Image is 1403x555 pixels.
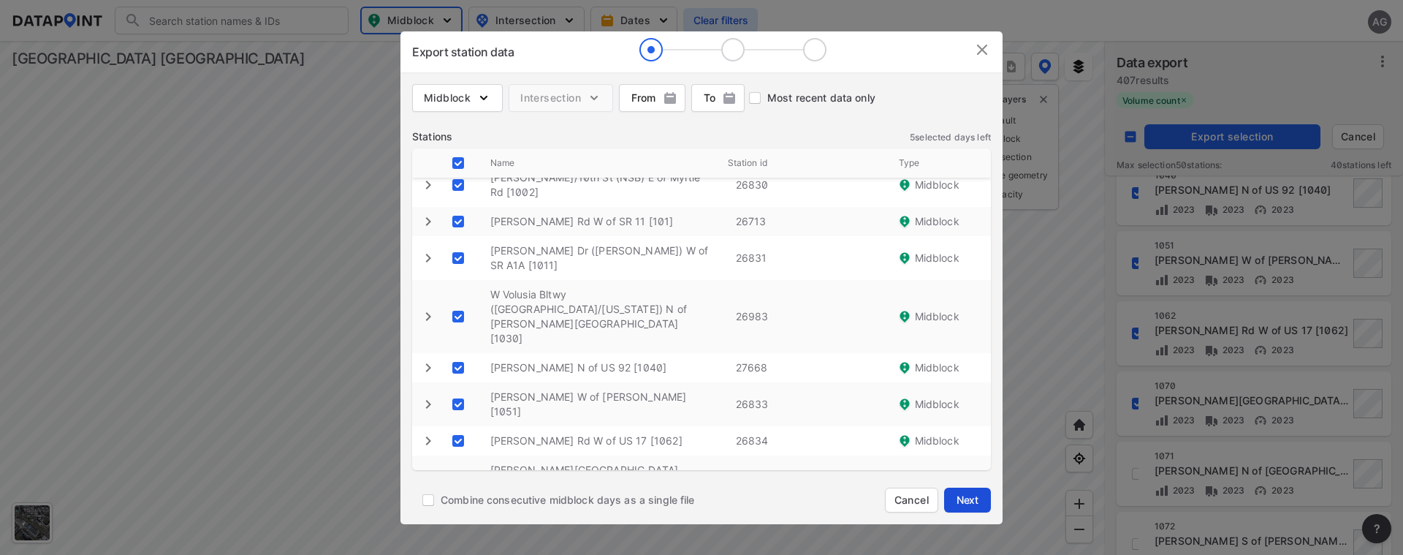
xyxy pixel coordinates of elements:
[910,132,991,143] label: 5 selected days left
[419,468,438,487] button: expand row
[479,280,724,353] div: W Volusia Bltwy ([GEOGRAPHIC_DATA]/[US_STATE]) N of [PERSON_NAME][GEOGRAPHIC_DATA] [1030]
[419,358,438,377] button: expand row
[724,302,886,331] div: 26983
[419,249,438,268] button: expand row
[953,493,982,507] span: Next
[441,493,695,507] span: Combine consecutive midblock days as a single file
[722,91,737,105] img: png;base64,iVBORw0KGgoAAAANSUhEUgAAABQAAAAUCAYAAACNiR0NAAAACXBIWXMAAAsTAAALEwEAmpwYAAAAAXNSR0IArs...
[724,463,886,492] div: 26835
[716,148,887,178] div: Station id
[767,91,875,105] span: Most recent data only
[915,360,959,375] span: Midblock
[915,251,959,265] span: Midblock
[419,431,438,450] button: expand row
[639,38,826,61] img: llR8THcIqJKT4tzxLABS9+Wy7j53VXW9jma2eUxb+zwI0ndL13UtNYW78bbi+NGFHop6vbg9+JxKXfH9kZPvL8syoHAAAAAEl...
[412,84,503,112] button: Midblock
[479,163,724,207] div: [PERSON_NAME]/10th St (NSB) E of Myrtle Rd [1002]
[897,434,912,448] img: J44BbogAAAAASUVORK5CYII=
[479,456,724,499] div: [PERSON_NAME][GEOGRAPHIC_DATA][PERSON_NAME] [1070]
[973,41,991,58] img: IvGo9hDFjq0U70AQfCTEoVEAFwAAAAASUVORK5CYII=
[479,353,724,382] div: [PERSON_NAME] N of US 92 [1040]
[479,382,724,426] div: [PERSON_NAME] W of [PERSON_NAME] [1051]
[915,397,959,412] span: Midblock
[915,434,959,448] span: Midblock
[885,488,938,513] button: Cancel
[663,91,677,105] img: png;base64,iVBORw0KGgoAAAANSUhEUgAAABQAAAAUCAYAAACNiR0NAAAACXBIWXMAAAsTAAALEwEAmpwYAAAAAXNSR0IArs...
[887,148,991,178] div: Type
[897,397,912,412] img: J44BbogAAAAASUVORK5CYII=
[915,309,959,324] span: Midblock
[476,91,491,105] img: 5YPKRKmlfpI5mqlR8AD95paCi+0kK1fRFDJSaMmawlwaeJcJwk9O2fotCW5ve9gAAAAASUVORK5CYII=
[479,236,724,280] div: [PERSON_NAME] Dr ([PERSON_NAME]) W of SR A1A [1011]
[897,360,912,375] img: J44BbogAAAAASUVORK5CYII=
[897,178,912,192] img: J44BbogAAAAASUVORK5CYII=
[724,390,886,419] div: 26833
[915,214,959,229] span: Midblock
[412,43,514,61] div: Export station data
[897,214,912,229] img: J44BbogAAAAASUVORK5CYII=
[724,353,886,382] div: 27668
[894,493,929,507] span: Cancel
[412,129,452,144] label: Stations
[424,91,491,105] span: Midblock
[419,212,438,231] button: expand row
[944,488,991,513] button: Next
[479,426,724,456] div: [PERSON_NAME] Rd W of US 17 [1062]
[724,170,886,200] div: 26830
[479,207,724,236] div: [PERSON_NAME] Rd W of SR 11 [101]
[897,309,912,324] img: J44BbogAAAAASUVORK5CYII=
[724,426,886,456] div: 26834
[479,148,716,178] div: Name
[419,307,438,326] button: expand row
[897,251,912,265] img: J44BbogAAAAASUVORK5CYII=
[724,207,886,236] div: 26713
[419,395,438,414] button: expand row
[412,148,991,470] table: customized table
[419,175,438,195] button: expand row
[915,178,959,192] span: Midblock
[724,243,886,273] div: 26831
